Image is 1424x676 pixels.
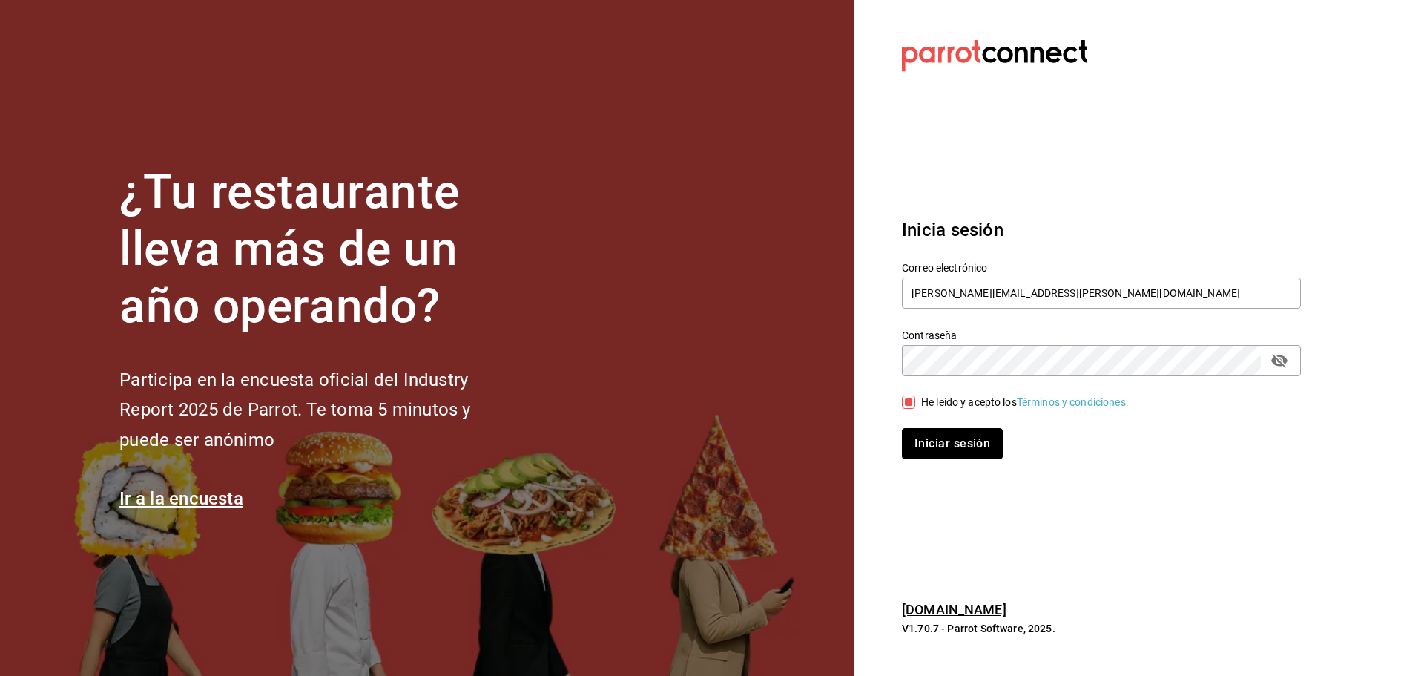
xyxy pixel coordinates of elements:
[902,428,1003,459] button: Iniciar sesión
[1267,348,1292,373] button: passwordField
[119,164,520,335] h1: ¿Tu restaurante lleva más de un año operando?
[119,365,520,456] h2: Participa en la encuesta oficial del Industry Report 2025 de Parrot. Te toma 5 minutos y puede se...
[902,217,1301,243] h3: Inicia sesión
[902,621,1301,636] p: V1.70.7 - Parrot Software, 2025.
[902,602,1006,617] a: [DOMAIN_NAME]
[902,278,1301,309] input: Ingresa tu correo electrónico
[119,488,243,509] a: Ir a la encuesta
[902,330,1301,341] label: Contraseña
[1017,396,1129,408] a: Términos y condiciones.
[921,395,1129,410] div: He leído y acepto los
[902,263,1301,273] label: Correo electrónico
